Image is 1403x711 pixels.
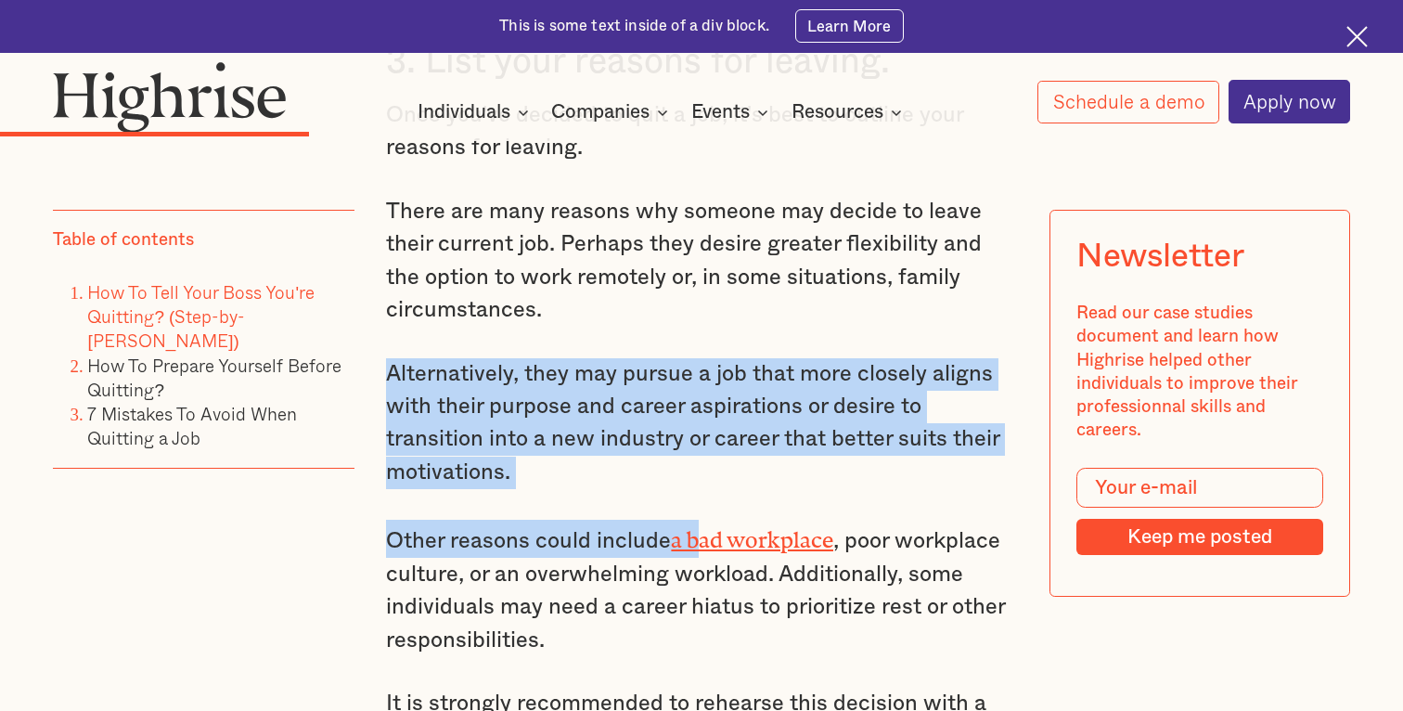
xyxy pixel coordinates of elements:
a: How To Prepare Yourself Before Quitting? [87,352,341,403]
a: Schedule a demo [1037,81,1219,123]
div: Companies [551,101,650,123]
div: Individuals [418,101,534,123]
div: This is some text inside of a div block. [499,16,769,36]
a: How To Tell Your Boss You're Quitting? (Step-by-[PERSON_NAME]) [87,279,315,355]
input: Keep me posted [1076,519,1323,556]
p: Other reasons could include , poor workplace culture, or an overwhelming workload. Additionally, ... [386,520,1016,657]
div: Read our case studies document and learn how Highrise helped other individuals to improve their p... [1076,303,1323,443]
input: Your e-mail [1076,469,1323,509]
div: Table of contents [53,229,194,252]
img: Highrise logo [53,61,288,132]
p: Alternatively, they may pursue a job that more closely aligns with their purpose and career aspir... [386,358,1016,490]
div: Events [691,101,774,123]
div: Individuals [418,101,510,123]
div: Companies [551,101,674,123]
a: Learn More [795,9,904,43]
p: There are many reasons why someone may decide to leave their current job. Perhaps they desire gre... [386,196,1016,328]
div: Events [691,101,750,123]
img: Cross icon [1346,26,1368,47]
a: 7 Mistakes To Avoid When Quitting a Job [87,400,297,451]
a: Apply now [1229,80,1351,123]
a: a bad workplace [671,527,833,541]
form: Modal Form [1076,469,1323,556]
div: Resources [792,101,883,123]
div: Resources [792,101,907,123]
div: Newsletter [1076,238,1243,276]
